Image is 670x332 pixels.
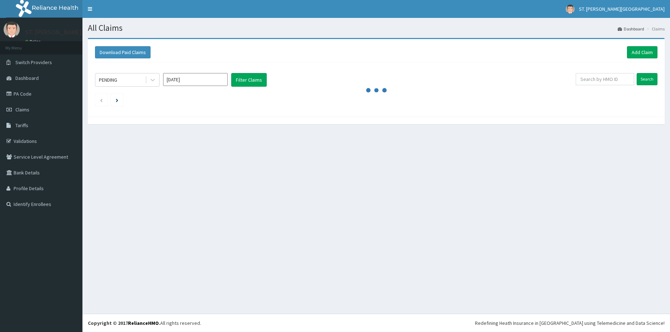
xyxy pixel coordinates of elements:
input: Search [637,73,657,85]
li: Claims [645,26,665,32]
span: Switch Providers [15,59,52,66]
span: Claims [15,106,29,113]
a: Add Claim [627,46,657,58]
img: User Image [566,5,575,14]
strong: Copyright © 2017 . [88,320,160,326]
button: Filter Claims [231,73,267,87]
div: PENDING [99,76,117,83]
span: Dashboard [15,75,39,81]
a: Previous page [100,97,103,103]
a: Online [25,39,42,44]
input: Select Month and Year [163,73,228,86]
span: Tariffs [15,122,28,129]
a: Next page [116,97,118,103]
a: Dashboard [618,26,644,32]
div: Redefining Heath Insurance in [GEOGRAPHIC_DATA] using Telemedicine and Data Science! [475,319,665,327]
svg: audio-loading [366,80,387,101]
h1: All Claims [88,23,665,33]
a: RelianceHMO [128,320,159,326]
img: User Image [4,21,20,38]
p: ST. [PERSON_NAME][GEOGRAPHIC_DATA] [25,29,141,35]
span: ST. [PERSON_NAME][GEOGRAPHIC_DATA] [579,6,665,12]
footer: All rights reserved. [82,314,670,332]
input: Search by HMO ID [576,73,634,85]
button: Download Paid Claims [95,46,151,58]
